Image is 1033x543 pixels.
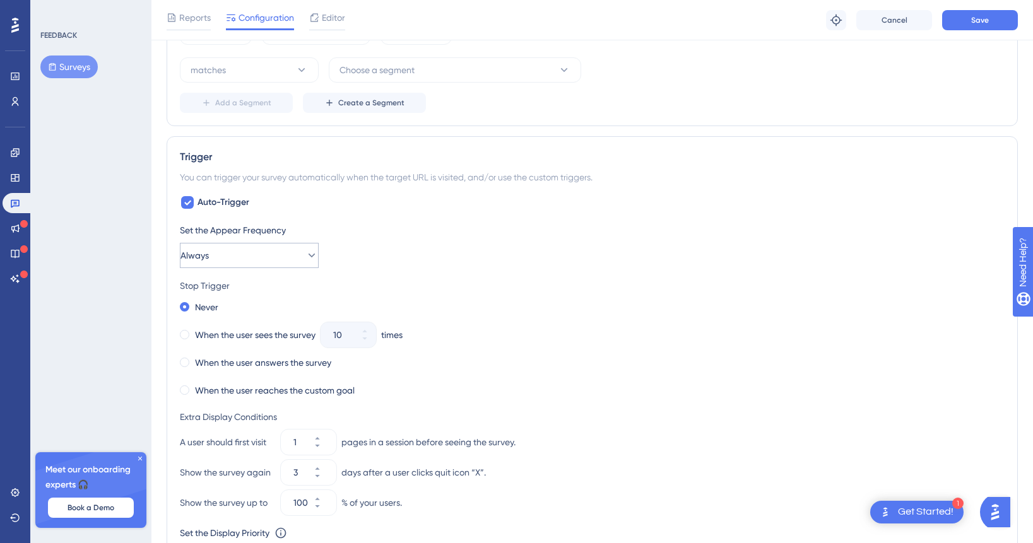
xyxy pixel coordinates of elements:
[381,327,403,342] div: times
[322,10,345,25] span: Editor
[195,327,316,342] label: When the user sees the survey
[339,62,415,78] span: Choose a segment
[68,503,114,513] span: Book a Demo
[341,495,402,510] div: % of your users.
[30,3,79,18] span: Need Help?
[898,505,953,519] div: Get Started!
[341,435,516,450] div: pages in a session before seeing the survey.
[870,501,964,523] div: Open Get Started! checklist, remaining modules: 1
[341,465,486,480] div: days after a user clicks quit icon “X”.
[191,62,226,78] span: matches
[180,495,276,510] div: Show the survey up to
[180,149,1005,165] div: Trigger
[180,465,276,480] div: Show the survey again
[180,409,1005,424] div: Extra Display Conditions
[180,223,1005,238] div: Set the Appear Frequency
[195,355,331,370] label: When the user answers the survey
[180,170,1005,185] div: You can trigger your survey automatically when the target URL is visited, and/or use the custom t...
[179,10,211,25] span: Reports
[239,10,294,25] span: Configuration
[303,93,426,113] button: Create a Segment
[942,10,1018,30] button: Save
[180,525,269,540] div: Set the Display Priority
[45,462,136,493] span: Meet our onboarding experts 🎧
[48,498,134,518] button: Book a Demo
[971,15,989,25] span: Save
[980,493,1018,531] iframe: UserGuiding AI Assistant Launcher
[180,93,293,113] button: Add a Segment
[40,30,77,40] div: FEEDBACK
[195,300,218,315] label: Never
[882,15,907,25] span: Cancel
[856,10,932,30] button: Cancel
[180,243,319,268] button: Always
[180,278,1005,293] div: Stop Trigger
[180,57,319,83] button: matches
[878,505,893,520] img: launcher-image-alternative-text
[215,98,271,108] span: Add a Segment
[952,498,964,509] div: 1
[180,435,276,450] div: A user should first visit
[198,195,249,210] span: Auto-Trigger
[329,57,581,83] button: Choose a segment
[40,55,98,78] button: Surveys
[180,248,209,263] span: Always
[195,383,355,398] label: When the user reaches the custom goal
[338,98,404,108] span: Create a Segment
